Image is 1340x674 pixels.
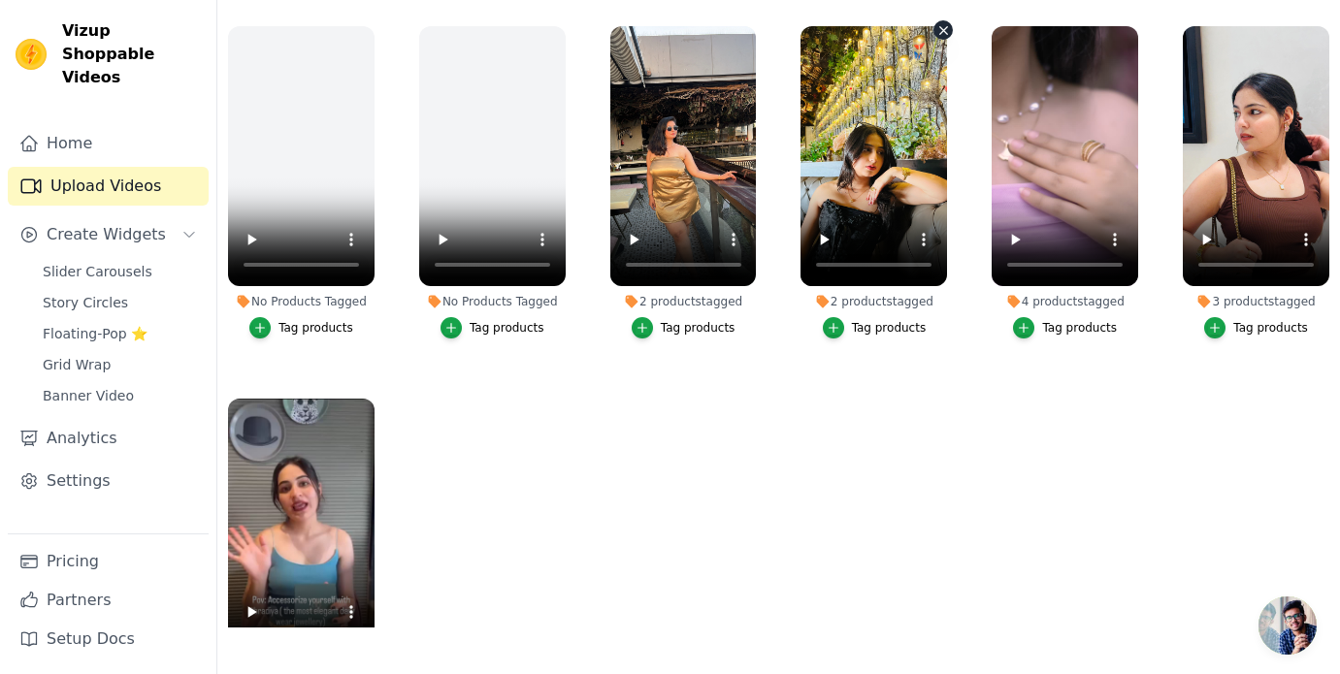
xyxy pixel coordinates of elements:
a: Pricing [8,542,209,581]
span: Banner Video [43,386,134,405]
a: Banner Video [31,382,209,409]
a: Story Circles [31,289,209,316]
div: Tag products [470,320,544,336]
div: Tag products [278,320,353,336]
a: Slider Carousels [31,258,209,285]
div: Tag products [852,320,927,336]
span: Floating-Pop ⭐ [43,324,147,343]
div: 4 products tagged [992,294,1138,309]
button: Tag products [1013,317,1117,338]
a: Grid Wrap [31,351,209,378]
div: 2 products tagged [610,294,757,309]
button: Tag products [441,317,544,338]
a: Setup Docs [8,620,209,658]
img: Vizup [16,39,47,70]
div: 2 products tagged [801,294,947,309]
div: Tag products [1042,320,1117,336]
button: Video Delete [933,20,953,40]
a: Analytics [8,419,209,458]
span: Slider Carousels [43,262,152,281]
span: Vizup Shoppable Videos [62,19,201,89]
div: 3 products tagged [1183,294,1329,309]
a: Floating-Pop ⭐ [31,320,209,347]
div: No Products Tagged [228,294,375,309]
div: No Products Tagged [419,294,566,309]
button: Tag products [823,317,927,338]
span: Story Circles [43,293,128,312]
a: Settings [8,462,209,500]
span: Create Widgets [47,223,166,246]
button: Tag products [1204,317,1308,338]
a: Partners [8,581,209,620]
span: Grid Wrap [43,355,111,374]
div: Open chat [1258,596,1317,655]
div: Tag products [1233,320,1308,336]
button: Tag products [632,317,735,338]
a: Home [8,124,209,163]
button: Tag products [249,317,353,338]
a: Upload Videos [8,167,209,206]
button: Create Widgets [8,215,209,254]
div: Tag products [661,320,735,336]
